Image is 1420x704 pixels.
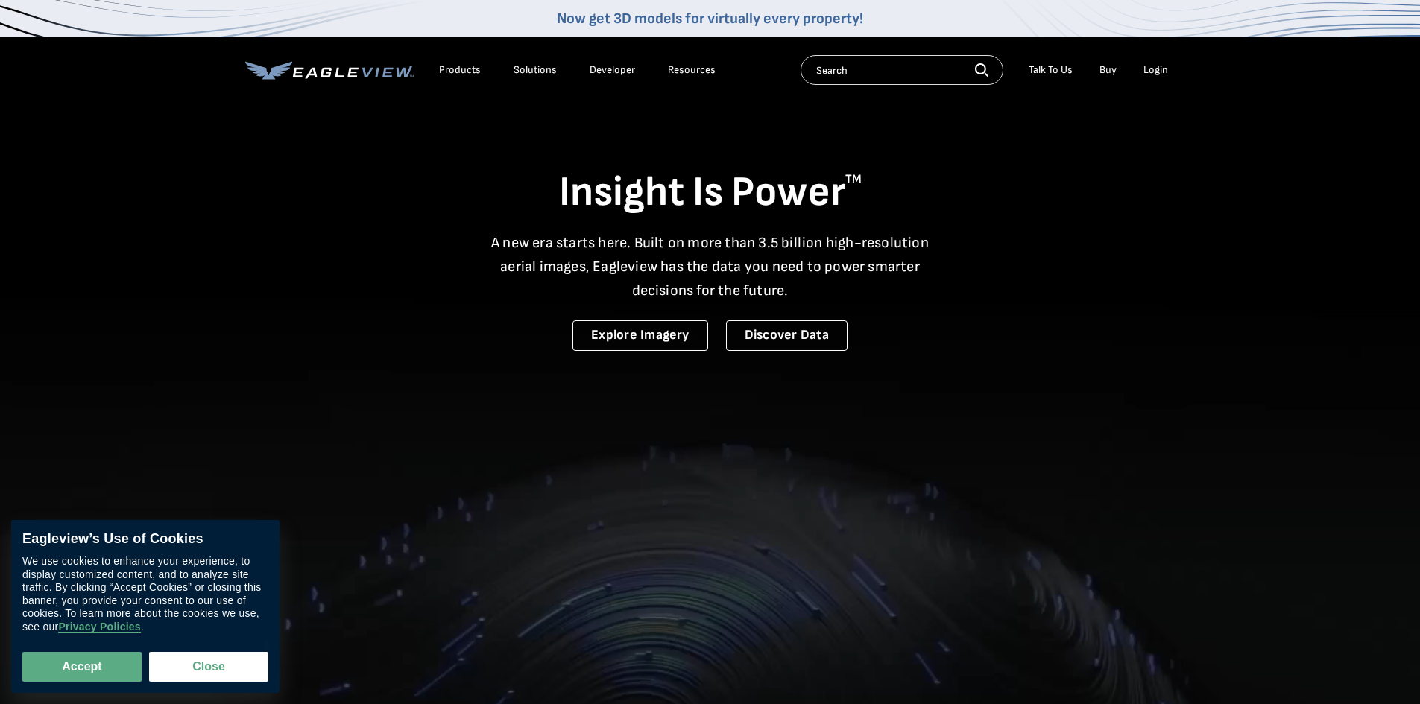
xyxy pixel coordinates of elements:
[22,531,268,548] div: Eagleview’s Use of Cookies
[845,172,862,186] sup: TM
[58,621,140,633] a: Privacy Policies
[668,63,716,77] div: Resources
[149,652,268,682] button: Close
[439,63,481,77] div: Products
[1029,63,1073,77] div: Talk To Us
[726,320,848,351] a: Discover Data
[557,10,863,28] a: Now get 3D models for virtually every property!
[801,55,1003,85] input: Search
[572,320,708,351] a: Explore Imagery
[1143,63,1168,77] div: Login
[514,63,557,77] div: Solutions
[590,63,635,77] a: Developer
[482,231,938,302] p: A new era starts here. Built on more than 3.5 billion high-resolution aerial images, Eagleview ha...
[1099,63,1117,77] a: Buy
[245,167,1176,219] h1: Insight Is Power
[22,555,268,633] div: We use cookies to enhance your experience, to display customized content, and to analyze site tra...
[22,652,142,682] button: Accept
